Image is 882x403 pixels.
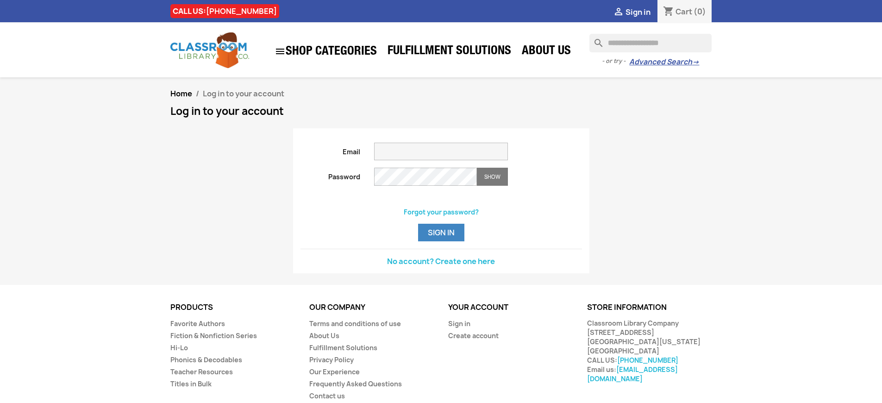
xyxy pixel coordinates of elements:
p: Products [170,303,295,312]
input: Password input [374,168,477,186]
a: [PHONE_NUMBER] [206,6,277,16]
a: Our Experience [309,367,360,376]
p: Store information [587,303,712,312]
a: Hi-Lo [170,343,188,352]
i: shopping_cart [663,6,674,18]
button: Sign in [418,224,464,241]
p: Our company [309,303,434,312]
a: Phonics & Decodables [170,355,242,364]
a: Forgot your password? [404,208,479,216]
a: Create account [448,331,499,340]
label: Password [294,168,368,182]
a: Fulfillment Solutions [309,343,377,352]
i:  [275,46,286,57]
a: Titles in Bulk [170,379,212,388]
a: About Us [517,43,575,61]
span: (0) [694,6,706,17]
a: Teacher Resources [170,367,233,376]
button: Show [477,168,508,186]
i: search [589,34,601,45]
a: Favorite Authors [170,319,225,328]
span: Sign in [626,7,651,17]
a: Your account [448,302,508,312]
a: SHOP CATEGORIES [270,41,382,62]
span: Log in to your account [203,88,284,99]
a: Sign in [448,319,470,328]
span: → [692,57,699,67]
a: About Us [309,331,339,340]
i:  [613,7,624,18]
a: Terms and conditions of use [309,319,401,328]
a: Home [170,88,192,99]
a: Frequently Asked Questions [309,379,402,388]
div: CALL US: [170,4,279,18]
a: No account? Create one here [387,256,495,266]
a: Fiction & Nonfiction Series [170,331,257,340]
a: Contact us [309,391,345,400]
a:  Sign in [613,7,651,17]
a: Advanced Search→ [629,57,699,67]
span: - or try - [602,57,629,66]
span: Cart [676,6,692,17]
h1: Log in to your account [170,106,712,117]
label: Email [294,143,368,157]
a: Privacy Policy [309,355,354,364]
a: Fulfillment Solutions [383,43,516,61]
div: Classroom Library Company [STREET_ADDRESS] [GEOGRAPHIC_DATA][US_STATE] [GEOGRAPHIC_DATA] CALL US:... [587,319,712,384]
a: [EMAIL_ADDRESS][DOMAIN_NAME] [587,365,678,383]
input: Search [589,34,712,52]
img: Classroom Library Company [170,32,249,68]
a: [PHONE_NUMBER] [617,356,678,365]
